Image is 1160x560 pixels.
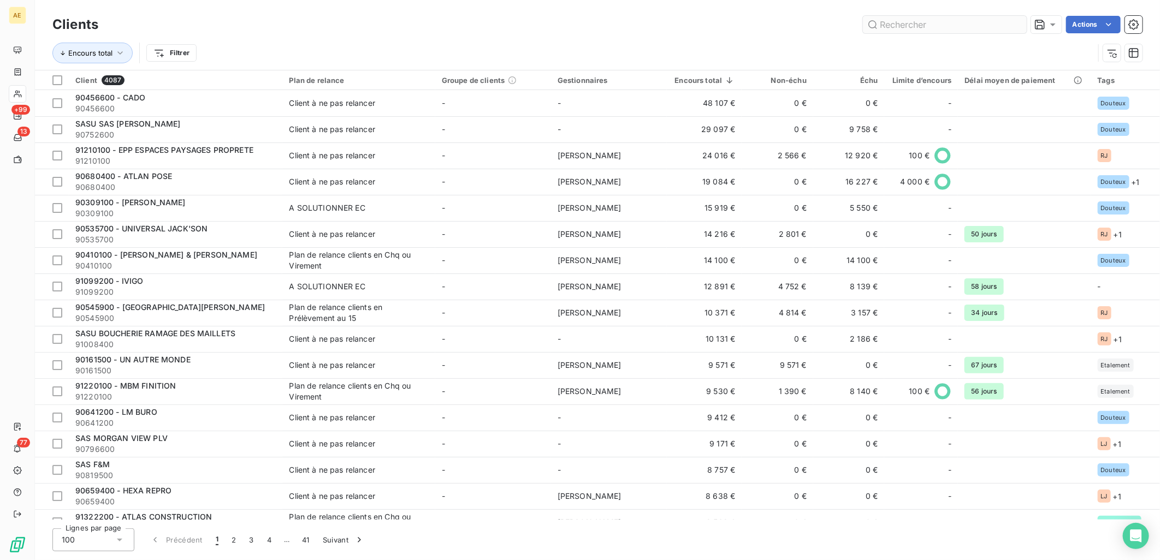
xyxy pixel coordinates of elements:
span: 100 € [909,150,930,161]
span: - [442,334,445,343]
td: 0 € [742,116,813,142]
div: Client à ne pas relancer [289,412,375,423]
button: 41 [295,528,316,551]
span: Douteux [1101,100,1126,106]
td: 0 € [742,509,813,535]
span: 90641200 [75,418,276,428]
span: - [442,439,445,448]
span: - [558,124,561,134]
span: - [948,333,951,344]
td: 8 568 € [667,509,742,535]
span: - [442,255,445,265]
td: 3 157 € [813,300,884,326]
span: + 1 [1114,333,1122,345]
span: [PERSON_NAME] [558,203,622,212]
span: + 1 [1144,517,1152,528]
span: 90309100 - [PERSON_NAME] [75,198,186,207]
div: Plan de relance clients en Chq ou Virement [289,511,425,533]
span: - [442,98,445,108]
span: 90752600 [75,129,276,140]
div: A SOLUTIONNER EC [289,281,365,292]
span: 90545900 [75,313,276,324]
td: 1 390 € [742,378,813,404]
td: 0 € [813,221,884,247]
span: +99 [11,105,30,115]
td: 14 216 € [667,221,742,247]
span: 91099200 [75,287,276,297]
td: 0 € [813,483,884,509]
span: Douteux [1101,414,1126,421]
span: RJ [1101,231,1108,237]
button: Actions [1066,16,1121,33]
span: - [948,360,951,371]
span: 90545900 - [GEOGRAPHIC_DATA][PERSON_NAME] [75,302,265,312]
span: [PERSON_NAME] [558,491,622,501]
td: 10 131 € [667,326,742,352]
div: Plan de relance clients en Prélèvement au 15 [289,302,425,324]
span: - [442,517,445,527]
span: 56 jours [964,383,1003,400]
div: Client à ne pas relancer [289,176,375,187]
span: - [442,386,445,396]
span: 90535700 - UNIVERSAL JACK'SON [75,224,208,233]
div: Plan de relance [289,76,428,85]
div: AE [9,7,26,24]
span: 90535700 [75,234,276,245]
td: 0 € [813,509,884,535]
span: - [948,229,951,240]
img: Logo LeanPay [9,536,26,553]
span: SASU BOUCHERIE RAMAGE DES MAILLETS [75,329,235,338]
div: Délai moyen de paiement [964,76,1084,85]
span: 4087 [102,75,125,85]
td: 0 € [813,431,884,457]
span: 90161500 [75,365,276,376]
td: 4 814 € [742,300,813,326]
span: Groupe de clients [442,76,505,85]
span: - [442,360,445,370]
div: Gestionnaires [558,76,660,85]
span: + 1 [1114,229,1122,240]
td: 14 100 € [813,247,884,273]
button: Encours total [52,43,133,63]
span: 91210100 - EPP ESPACES PAYSAGES PROPRETE [75,145,253,154]
td: 29 097 € [667,116,742,142]
span: + 1 [1113,491,1121,502]
span: Douteux [1101,205,1126,211]
span: 90456600 - CADO [75,93,145,102]
span: 91099200 - IVIGO [75,276,143,285]
td: 0 € [742,195,813,221]
span: 90161500 - UN AUTRE MONDE [75,355,191,364]
span: - [948,124,951,135]
span: 100 € [909,386,930,397]
span: - [948,464,951,475]
td: 8 140 € [813,378,884,404]
span: [PERSON_NAME] [558,308,622,317]
span: - [442,282,445,291]
span: 100 [62,534,75,545]
td: 9 571 € [742,352,813,378]
span: [PERSON_NAME] [558,360,622,370]
td: 14 100 € [667,247,742,273]
td: 9 412 € [667,404,742,431]
span: 90410100 [75,260,276,271]
span: Douteux [1101,257,1126,264]
td: 19 084 € [667,169,742,195]
div: Encours total [673,76,736,85]
span: Douteux [1101,126,1126,133]
span: - [948,491,951,502]
span: Douteux [1101,178,1126,185]
td: 9 171 € [667,431,742,457]
span: 58 jours [964,278,1003,295]
span: … [278,531,295,549]
td: 48 107 € [667,90,742,116]
div: Client à ne pas relancer [289,229,375,240]
div: Plan de relance clients en Chq ou Virement [289,380,425,402]
td: 9 758 € [813,116,884,142]
span: - [442,413,445,422]
div: Limite d’encours [891,76,951,85]
span: - [948,412,951,423]
span: - [558,98,561,108]
button: 3 [243,528,261,551]
div: Échu [820,76,878,85]
span: Reco envoyé [1101,519,1139,526]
